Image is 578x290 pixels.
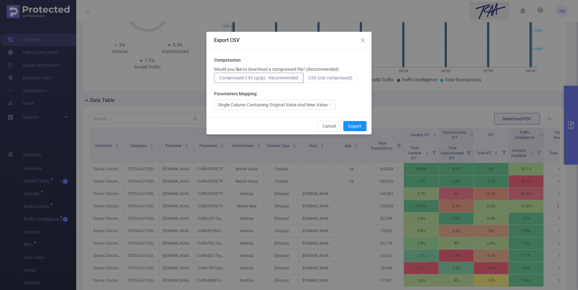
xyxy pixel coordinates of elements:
button: Cancel [317,121,341,131]
button: Close [354,32,372,50]
div: Single Column Containing Original Value And New Value [218,100,327,110]
button: Export [343,121,366,131]
b: Compression [214,57,241,64]
span: CSV (not compressed) [308,75,353,80]
div: Export CSV [214,37,364,44]
span: Compressed CSV (gzip) - Recommended [219,75,298,80]
i: icon: close [360,38,365,43]
b: Parameters Mapping [214,91,257,97]
i: icon: down [328,103,332,107]
p: Would you like to download a compressed file? (Recommended) [214,66,339,73]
